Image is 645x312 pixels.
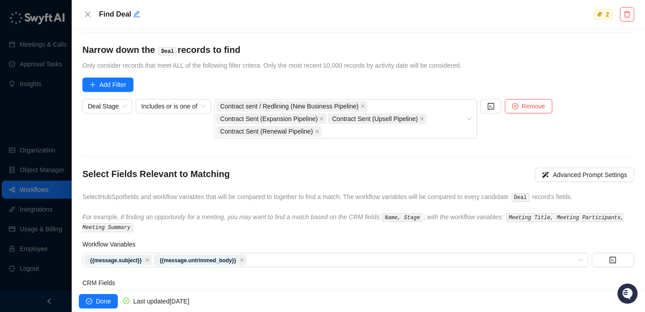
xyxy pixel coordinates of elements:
[82,9,93,20] button: Close
[216,101,367,112] span: Contract sent / Redlining (New Business Pipeline)
[512,103,518,109] span: close-circle
[216,113,327,124] span: Contract Sent (Expansion Pipeline)
[505,99,552,113] button: Remove
[328,113,426,124] span: Contract Sent (Upsell Pipeline)
[382,213,422,222] code: Name, Stage
[220,126,313,136] span: Contract Sent (Renewal Pipeline)
[609,256,616,264] span: code
[30,90,113,97] div: We're available if you need us!
[82,213,624,231] i: For example, if finding an opportunity for a meeting, you may want to find a match based on the C...
[86,298,92,304] span: check-circle
[82,239,142,249] label: Workflow Variables
[82,78,133,92] button: Add Filter
[5,122,37,138] a: 📚Docs
[96,296,111,306] span: Done
[18,126,33,134] span: Docs
[82,62,461,69] span: Only consider records that meet ALL of the following filter critera. Only the most recent 10,000 ...
[79,294,118,308] button: Done
[512,193,529,202] code: Deal
[141,100,205,113] span: Includes or is one of
[420,117,424,121] span: close
[332,114,417,124] span: Contract Sent (Upsell Pipeline)
[82,213,624,232] code: Meeting Title, Meeting Participants, Meeting Summary
[604,10,611,19] div: 2
[99,80,126,90] span: Add Filter
[319,117,324,121] span: close
[152,84,163,95] button: Start new chat
[220,114,318,124] span: Contract Sent (Expansion Pipeline)
[37,122,73,138] a: 📶Status
[82,168,230,180] h4: Select Fields Relevant to Matching
[90,257,142,264] strong: {{message.subject}}
[145,258,150,262] span: close
[220,101,359,111] span: Contract sent / Redlining (New Business Pipeline)
[535,168,634,182] button: Advanced Prompt Settings
[553,170,627,180] span: Advanced Prompt Settings
[82,193,572,200] span: Select HubSpot fields and workflow variables that will be compared to together to find a match. T...
[487,103,494,110] span: code
[82,278,121,288] label: CRM Fields
[623,11,631,18] span: delete
[159,257,236,264] strong: {{message.untrimmed_body}}
[133,298,189,305] span: Last updated [DATE]
[9,81,25,97] img: 5124521997842_fc6d7dfcefe973c2e489_88.png
[522,101,545,111] span: Remove
[82,43,634,56] h4: Narrow down the records to find
[361,104,365,108] span: close
[90,82,96,88] span: plus
[88,100,127,113] span: Deal Stage
[123,298,129,304] span: check-circle
[84,11,91,18] span: close
[240,258,244,262] span: close
[30,81,147,90] div: Start new chat
[63,147,108,154] a: Powered byPylon
[99,9,592,20] h5: Find Deal
[9,126,16,134] div: 📚
[89,147,108,154] span: Pylon
[159,47,176,56] code: Deal
[133,9,140,20] button: Edit
[49,126,69,134] span: Status
[133,10,140,17] span: edit
[616,282,641,307] iframe: Open customer support
[315,129,319,134] span: close
[9,36,163,50] p: Welcome 👋
[40,126,47,134] div: 📶
[9,50,163,65] h2: How can we help?
[9,9,27,27] img: Swyft AI
[216,126,322,137] span: Contract Sent (Renewal Pipeline)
